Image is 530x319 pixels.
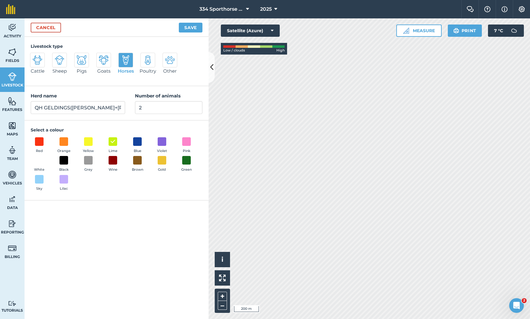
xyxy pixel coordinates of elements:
span: Horses [118,67,134,75]
img: Two speech bubbles overlapping with the left bubble in the forefront [467,6,474,12]
img: svg+xml;base64,PD94bWwgdmVyc2lvbj0iMS4wIiBlbmNvZGluZz0idXRmLTgiPz4KPCEtLSBHZW5lcmF0b3I6IEFkb2JlIE... [33,55,42,65]
img: svg+xml;base64,PD94bWwgdmVyc2lvbj0iMS4wIiBlbmNvZGluZz0idXRmLTgiPz4KPCEtLSBHZW5lcmF0b3I6IEFkb2JlIE... [8,244,17,253]
span: 2025 [260,6,272,13]
span: 7 ° C [494,25,503,37]
span: Blue [134,148,141,154]
button: Pink [178,137,195,154]
button: Gold [153,156,171,173]
img: svg+xml;base64,PD94bWwgdmVyc2lvbj0iMS4wIiBlbmNvZGluZz0idXRmLTgiPz4KPCEtLSBHZW5lcmF0b3I6IEFkb2JlIE... [55,55,64,65]
img: svg+xml;base64,PHN2ZyB4bWxucz0iaHR0cDovL3d3dy53My5vcmcvMjAwMC9zdmciIHdpZHRoPSIxNyIgaGVpZ2h0PSIxNy... [501,6,508,13]
img: svg+xml;base64,PD94bWwgdmVyc2lvbj0iMS4wIiBlbmNvZGluZz0idXRmLTgiPz4KPCEtLSBHZW5lcmF0b3I6IEFkb2JlIE... [8,146,17,155]
button: Lime [104,137,121,154]
img: svg+xml;base64,PD94bWwgdmVyc2lvbj0iMS4wIiBlbmNvZGluZz0idXRmLTgiPz4KPCEtLSBHZW5lcmF0b3I6IEFkb2JlIE... [77,55,86,65]
button: White [31,156,48,173]
span: Black [59,167,69,173]
button: Sky [31,175,48,192]
span: Cattle [31,67,44,75]
span: Lilac [60,186,68,192]
button: Wine [104,156,121,173]
span: Wine [109,167,117,173]
img: svg+xml;base64,PD94bWwgdmVyc2lvbj0iMS4wIiBlbmNvZGluZz0idXRmLTgiPz4KPCEtLSBHZW5lcmF0b3I6IEFkb2JlIE... [143,55,153,65]
span: White [34,167,44,173]
img: svg+xml;base64,PD94bWwgdmVyc2lvbj0iMS4wIiBlbmNvZGluZz0idXRmLTgiPz4KPCEtLSBHZW5lcmF0b3I6IEFkb2JlIE... [8,301,17,306]
img: Ruler icon [403,28,409,34]
span: Green [181,167,192,173]
img: svg+xml;base64,PHN2ZyB4bWxucz0iaHR0cDovL3d3dy53My5vcmcvMjAwMC9zdmciIHdpZHRoPSI1NiIgaGVpZ2h0PSI2MC... [8,47,17,57]
span: Low / clouds [223,48,245,53]
img: svg+xml;base64,PD94bWwgdmVyc2lvbj0iMS4wIiBlbmNvZGluZz0idXRmLTgiPz4KPCEtLSBHZW5lcmF0b3I6IEFkb2JlIE... [8,195,17,204]
img: svg+xml;base64,PD94bWwgdmVyc2lvbj0iMS4wIiBlbmNvZGluZz0idXRmLTgiPz4KPCEtLSBHZW5lcmF0b3I6IEFkb2JlIE... [8,72,17,81]
img: svg+xml;base64,PD94bWwgdmVyc2lvbj0iMS4wIiBlbmNvZGluZz0idXRmLTgiPz4KPCEtLSBHZW5lcmF0b3I6IEFkb2JlIE... [8,23,17,32]
img: svg+xml;base64,PD94bWwgdmVyc2lvbj0iMS4wIiBlbmNvZGluZz0idXRmLTgiPz4KPCEtLSBHZW5lcmF0b3I6IEFkb2JlIE... [165,55,175,65]
span: Brown [132,167,143,173]
img: svg+xml;base64,PHN2ZyB4bWxucz0iaHR0cDovL3d3dy53My5vcmcvMjAwMC9zdmciIHdpZHRoPSI1NiIgaGVpZ2h0PSI2MC... [8,121,17,130]
button: Save [179,23,202,32]
button: Grey [80,156,97,173]
span: Other [163,67,177,75]
button: 7 °C [488,25,524,37]
span: Goats [97,67,110,75]
button: Yellow [80,137,97,154]
a: Cancel [31,23,61,32]
img: svg+xml;base64,PD94bWwgdmVyc2lvbj0iMS4wIiBlbmNvZGluZz0idXRmLTgiPz4KPCEtLSBHZW5lcmF0b3I6IEFkb2JlIE... [99,55,109,65]
img: svg+xml;base64,PD94bWwgdmVyc2lvbj0iMS4wIiBlbmNvZGluZz0idXRmLTgiPz4KPCEtLSBHZW5lcmF0b3I6IEFkb2JlIE... [121,55,131,65]
img: A question mark icon [484,6,491,12]
span: Pigs [77,67,86,75]
span: Violet [157,148,167,154]
button: i [215,252,230,267]
span: i [221,256,223,263]
img: svg+xml;base64,PHN2ZyB4bWxucz0iaHR0cDovL3d3dy53My5vcmcvMjAwMC9zdmciIHdpZHRoPSIxOCIgaGVpZ2h0PSIyNC... [110,138,116,145]
strong: Herd name [31,93,57,99]
span: Gold [158,167,166,173]
span: High [276,48,285,53]
img: fieldmargin Logo [6,4,15,14]
button: Measure [396,25,442,37]
span: Grey [84,167,92,173]
img: svg+xml;base64,PHN2ZyB4bWxucz0iaHR0cDovL3d3dy53My5vcmcvMjAwMC9zdmciIHdpZHRoPSI1NiIgaGVpZ2h0PSI2MC... [8,97,17,106]
button: Green [178,156,195,173]
span: Red [36,148,43,154]
img: A cog icon [518,6,525,12]
span: Orange [57,148,71,154]
img: Four arrows, one pointing top left, one top right, one bottom right and the last bottom left [219,275,226,281]
button: – [218,301,227,310]
span: Sheep [52,67,67,75]
h4: Livestock type [31,43,202,50]
button: Print [448,25,482,37]
button: Red [31,137,48,154]
button: + [218,292,227,301]
button: Orange [55,137,72,154]
span: Sky [36,186,42,192]
img: svg+xml;base64,PHN2ZyB4bWxucz0iaHR0cDovL3d3dy53My5vcmcvMjAwMC9zdmciIHdpZHRoPSIxOSIgaGVpZ2h0PSIyNC... [453,27,459,34]
iframe: Intercom live chat [509,298,524,313]
button: Violet [153,137,171,154]
span: Lime [109,148,117,154]
button: Brown [129,156,146,173]
strong: Number of animals [135,93,181,99]
span: Yellow [83,148,94,154]
span: 2 [522,298,527,303]
span: 334 Sporthorse Stud [199,6,244,13]
strong: Select a colour [31,127,64,133]
span: Poultry [140,67,156,75]
button: Lilac [55,175,72,192]
button: Black [55,156,72,173]
img: svg+xml;base64,PD94bWwgdmVyc2lvbj0iMS4wIiBlbmNvZGluZz0idXRmLTgiPz4KPCEtLSBHZW5lcmF0b3I6IEFkb2JlIE... [8,219,17,228]
img: svg+xml;base64,PD94bWwgdmVyc2lvbj0iMS4wIiBlbmNvZGluZz0idXRmLTgiPz4KPCEtLSBHZW5lcmF0b3I6IEFkb2JlIE... [508,25,520,37]
span: Pink [183,148,190,154]
button: Blue [129,137,146,154]
img: svg+xml;base64,PD94bWwgdmVyc2lvbj0iMS4wIiBlbmNvZGluZz0idXRmLTgiPz4KPCEtLSBHZW5lcmF0b3I6IEFkb2JlIE... [8,170,17,179]
button: Satellite (Azure) [221,25,280,37]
